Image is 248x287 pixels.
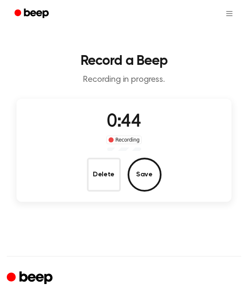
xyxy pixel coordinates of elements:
[107,113,141,131] span: 0:44
[87,158,121,192] button: Delete Audio Record
[128,158,162,192] button: Save Audio Record
[7,270,55,287] a: Cruip
[7,54,241,68] h1: Record a Beep
[106,136,142,144] div: Recording
[7,75,241,85] p: Recording in progress.
[219,3,240,24] button: Open menu
[8,6,56,22] a: Beep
